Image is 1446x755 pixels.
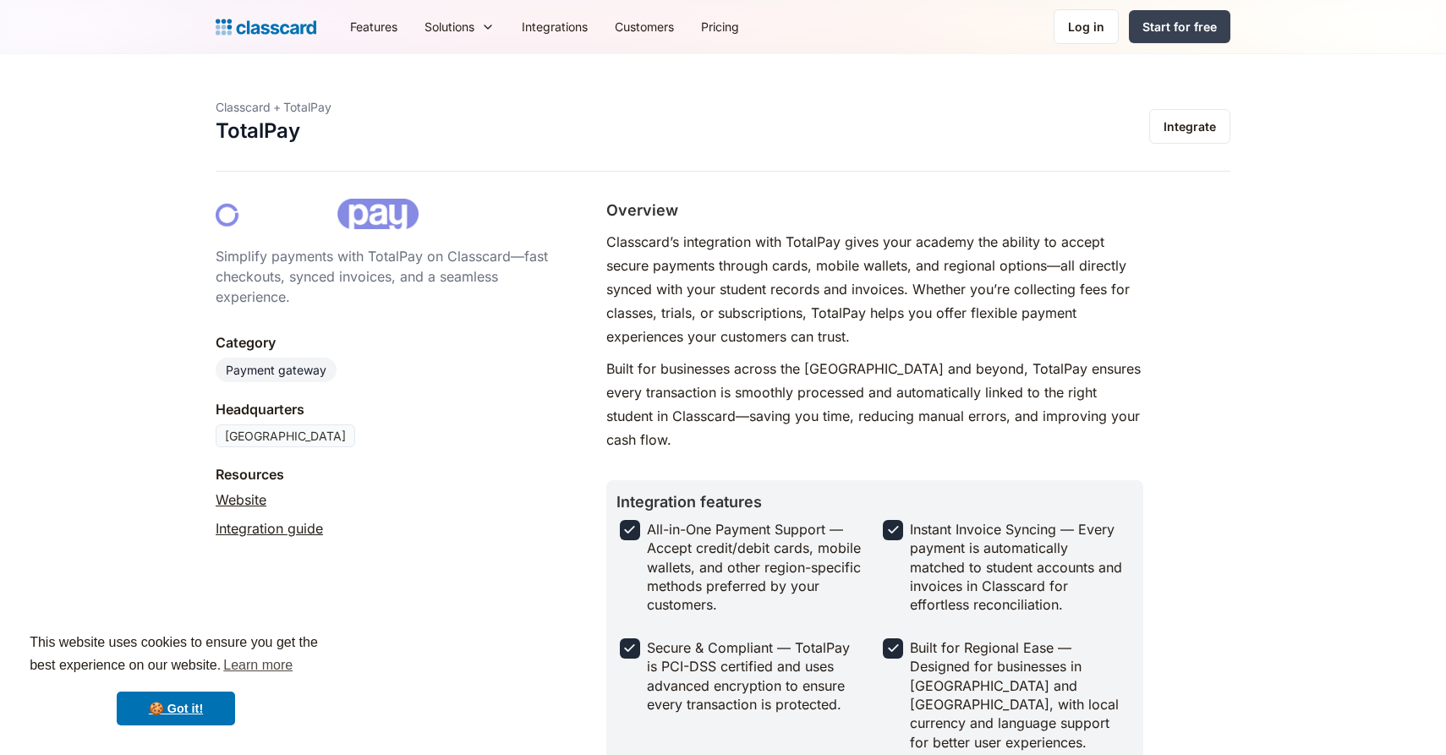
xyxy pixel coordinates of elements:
a: Integration guide [216,518,323,539]
h1: TotalPay [216,119,300,144]
div: Instant Invoice Syncing — Every payment is automatically matched to student accounts and invoices... [910,520,1126,615]
a: Customers [601,8,687,46]
div: Payment gateway [226,361,326,379]
div: Category [216,332,276,353]
div: cookieconsent [14,616,338,741]
p: Classcard’s integration with TotalPay gives your academy the ability to accept secure payments th... [606,230,1143,348]
a: learn more about cookies [221,653,295,678]
div: Headquarters [216,399,304,419]
div: TotalPay [283,98,331,116]
p: Built for businesses across the [GEOGRAPHIC_DATA] and beyond, TotalPay ensures every transaction ... [606,357,1143,451]
a: dismiss cookie message [117,692,235,725]
h2: Overview [606,199,678,222]
div: Solutions [424,18,474,36]
div: Classcard [216,98,271,116]
a: Log in [1054,9,1119,44]
div: Simplify payments with TotalPay on Classcard—fast checkouts, synced invoices, and a seamless expe... [216,246,572,307]
div: [GEOGRAPHIC_DATA] [216,424,355,447]
div: Resources [216,464,284,484]
a: Integrate [1149,109,1230,144]
a: Start for free [1129,10,1230,43]
a: Website [216,490,266,510]
div: Secure & Compliant — TotalPay is PCI-DSS certified and uses advanced encryption to ensure every t... [647,638,863,714]
a: Pricing [687,8,753,46]
a: Integrations [508,8,601,46]
div: Start for free [1142,18,1217,36]
div: Built for Regional Ease — Designed for businesses in [GEOGRAPHIC_DATA] and [GEOGRAPHIC_DATA], wit... [910,638,1126,752]
div: Log in [1068,18,1104,36]
div: + [273,98,281,116]
a: Features [337,8,411,46]
span: This website uses cookies to ensure you get the best experience on our website. [30,632,322,678]
div: All-in-One Payment Support — Accept credit/debit cards, mobile wallets, and other region-specific... [647,520,863,615]
div: Solutions [411,8,508,46]
a: Logo [216,15,316,39]
h2: Integration features [616,490,1133,513]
